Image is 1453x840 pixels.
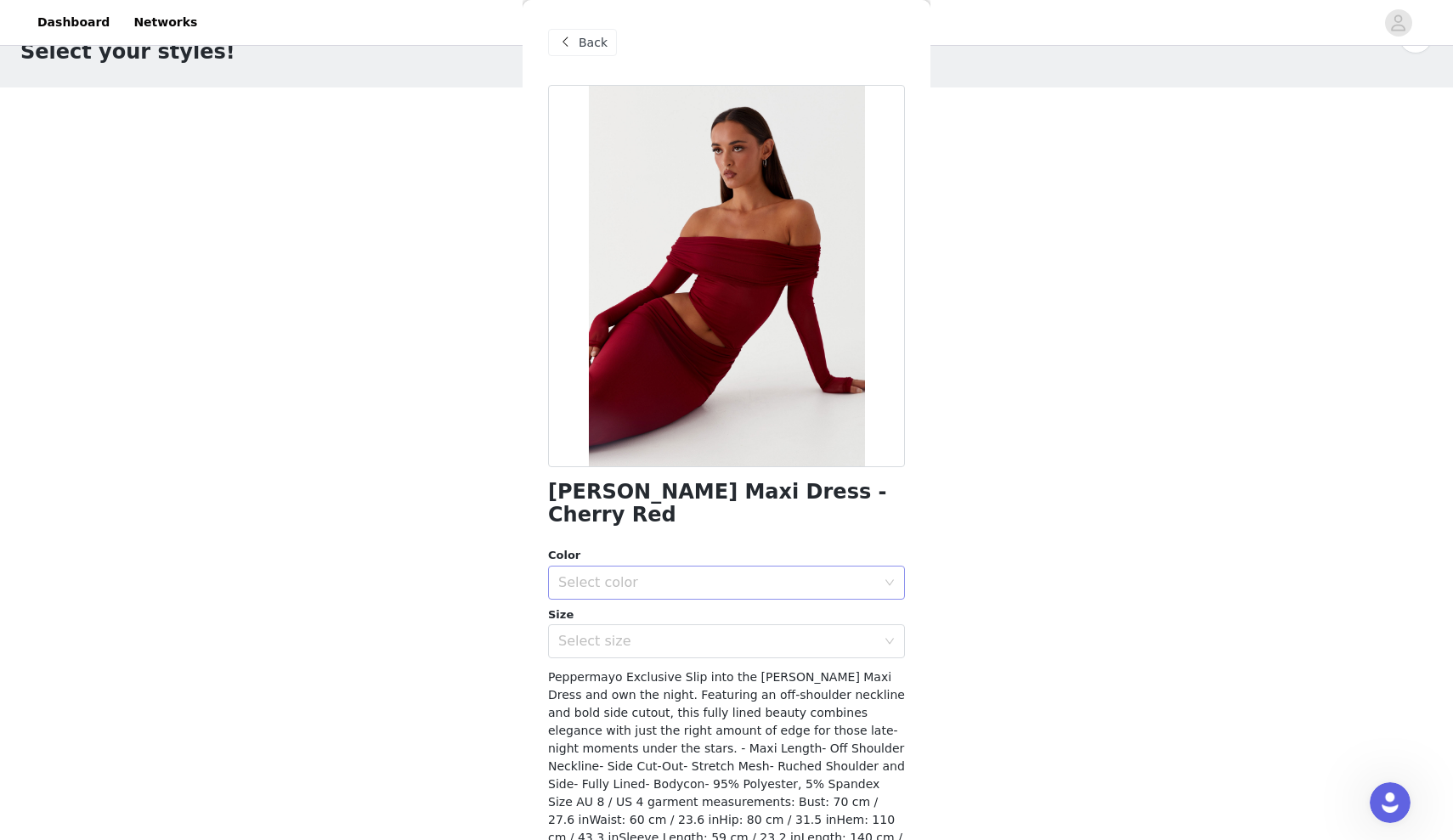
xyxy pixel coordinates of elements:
a: Networks [123,3,207,42]
div: Color [548,547,905,564]
iframe: Intercom live chat [1370,782,1411,823]
div: Select size [558,633,876,650]
span: Back [579,34,608,52]
div: avatar [1390,9,1406,37]
div: Size [548,606,905,623]
h1: [PERSON_NAME] Maxi Dress - Cherry Red [548,481,905,527]
div: Select color [558,574,876,591]
a: Dashboard [27,3,120,42]
i: icon: down [885,578,895,589]
h1: Select your styles! [20,37,235,67]
i: icon: down [885,636,895,648]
